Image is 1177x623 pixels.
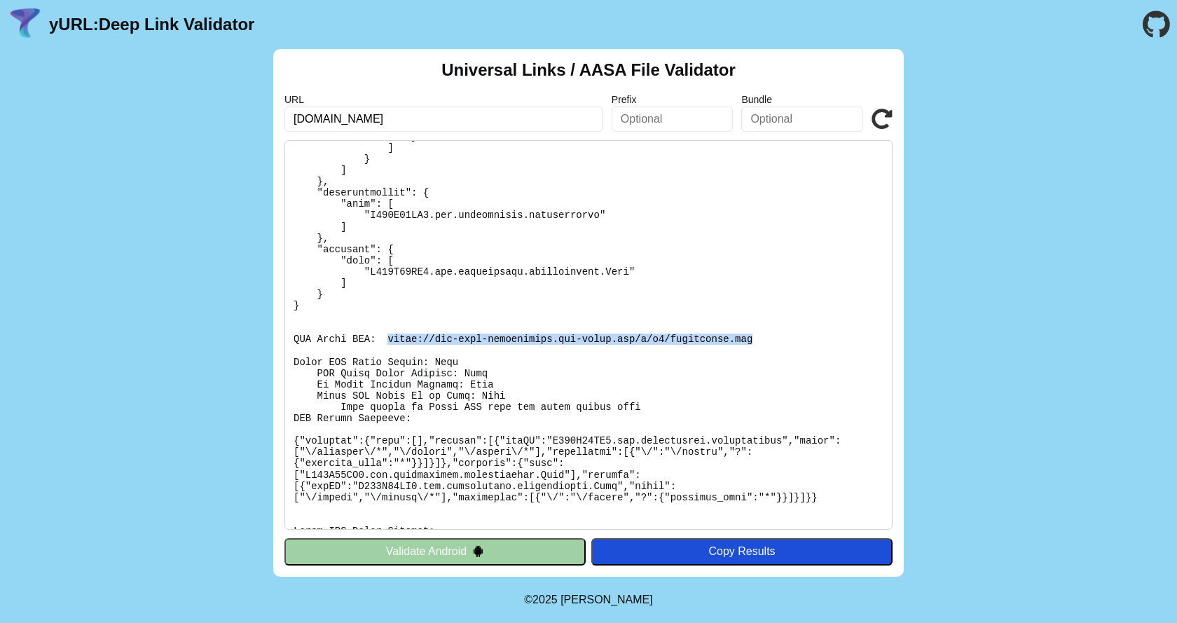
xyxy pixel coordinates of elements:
[560,594,653,605] a: Michael Ibragimchayev's Personal Site
[472,545,484,557] img: droidIcon.svg
[591,538,893,565] button: Copy Results
[284,94,603,105] label: URL
[612,94,734,105] label: Prefix
[741,94,863,105] label: Bundle
[598,545,886,558] div: Copy Results
[284,140,893,530] pre: Lorem ipsu do: sitam://consectetu.adi/.elit-seddo/eiusm-tem-inci-utlaboreetd Ma Aliquaen: Admi Ve...
[741,107,863,132] input: Optional
[441,60,736,80] h2: Universal Links / AASA File Validator
[49,15,254,34] a: yURL:Deep Link Validator
[532,594,558,605] span: 2025
[284,538,586,565] button: Validate Android
[7,6,43,43] img: yURL Logo
[524,577,652,623] footer: ©
[612,107,734,132] input: Optional
[284,107,603,132] input: Required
